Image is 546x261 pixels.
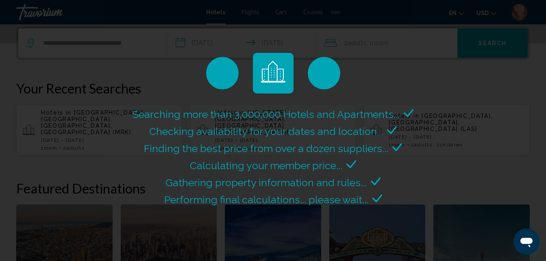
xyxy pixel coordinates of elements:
span: Checking availability for your dates and location... [149,125,383,137]
span: Calculating your member price... [190,159,342,172]
iframe: Button to launch messaging window [513,228,539,254]
span: Performing final calculations... please wait... [164,194,368,206]
span: Searching more than 3,000,000 Hotels and Apartments... [133,108,400,120]
span: Gathering property information and rules... [165,176,367,189]
span: Finding the best price from over a dozen suppliers... [144,142,388,154]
